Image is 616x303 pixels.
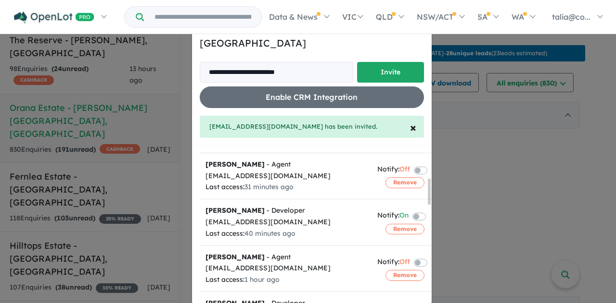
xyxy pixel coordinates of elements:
[205,274,366,286] div: Last access:
[244,275,280,284] span: 1 hour ago
[146,7,260,27] input: Try estate name, suburb, builder or developer
[200,86,424,108] button: Enable CRM Integration
[410,120,416,134] span: ×
[205,170,366,182] div: [EMAIL_ADDRESS][DOMAIN_NAME]
[377,164,410,177] div: Notify:
[205,253,265,261] strong: [PERSON_NAME]
[357,62,424,83] button: Invite
[385,224,424,234] button: Remove
[399,256,410,269] span: Off
[205,263,366,274] div: [EMAIL_ADDRESS][DOMAIN_NAME]
[205,228,366,240] div: Last access:
[385,177,424,188] button: Remove
[205,252,366,263] div: - Agent
[205,182,366,193] div: Last access:
[399,210,409,223] span: On
[205,217,366,228] div: [EMAIL_ADDRESS][DOMAIN_NAME]
[200,116,424,138] div: [EMAIL_ADDRESS][DOMAIN_NAME] has been invited.
[244,229,295,238] span: 40 minutes ago
[377,256,410,269] div: Notify:
[385,270,424,280] button: Remove
[552,12,590,22] span: talia@co...
[244,182,294,191] span: 31 minutes ago
[399,164,410,177] span: Off
[205,206,265,215] strong: [PERSON_NAME]
[402,114,424,141] button: Close
[205,205,366,217] div: - Developer
[205,160,265,169] strong: [PERSON_NAME]
[377,210,409,223] div: Notify:
[205,159,366,170] div: - Agent
[14,12,94,24] img: Openlot PRO Logo White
